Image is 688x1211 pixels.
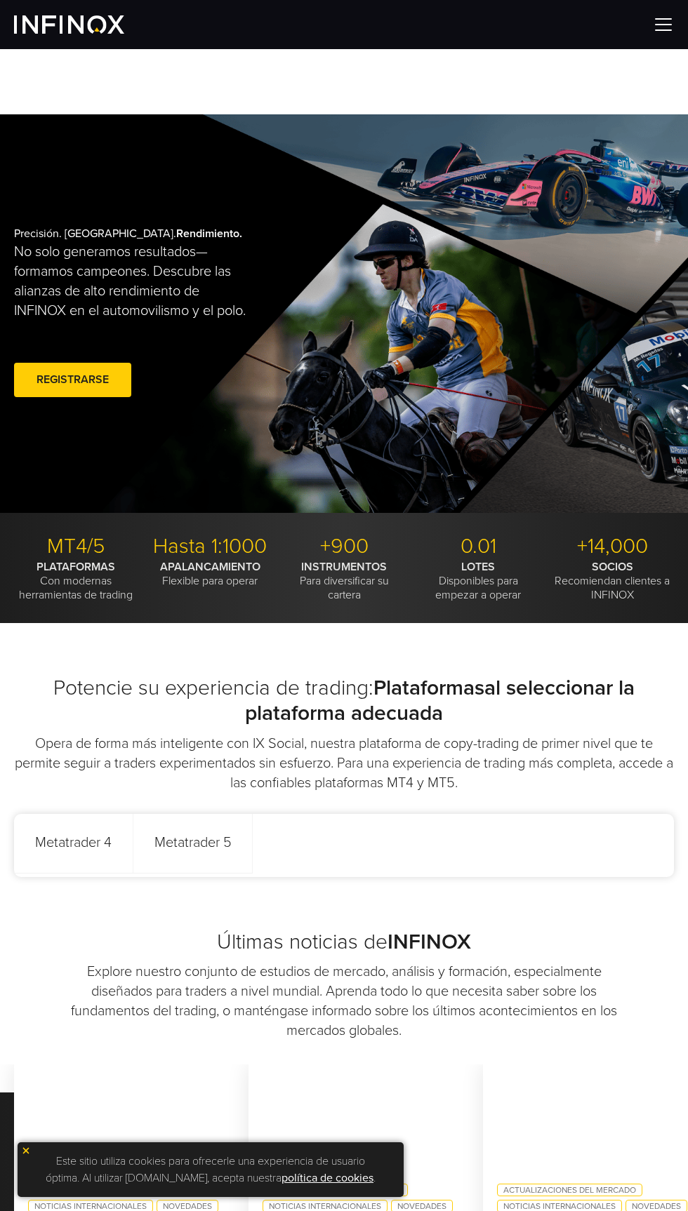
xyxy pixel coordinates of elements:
[388,929,471,955] strong: INFINOX
[301,560,387,574] strong: INSTRUMENTOS
[416,534,540,560] p: 0.01
[497,1184,642,1196] a: Actualizaciones del mercado
[550,560,674,602] p: Recomiendan clientes a INFINOX
[461,560,495,574] strong: LOTES
[14,560,138,602] p: Con modernas herramientas de trading
[592,560,633,574] strong: SOCIOS
[14,173,311,455] div: Precisión. [GEOGRAPHIC_DATA].
[148,534,272,560] p: Hasta 1:1000
[14,734,674,793] p: Opera de forma más inteligente con IX Social, nuestra plataforma de copy-trading de primer nivel ...
[160,560,260,574] strong: APALANCAMIENTO
[14,534,138,560] p: MT4/5
[282,534,406,560] p: +900
[282,1171,373,1185] a: política de cookies
[61,962,627,1041] p: Explore nuestro conjunto de estudios de mercado, análisis y formación, especialmente diseñados pa...
[550,534,674,560] p: +14,000
[14,363,131,397] a: Registrarse
[25,1149,397,1190] p: Este sitio utiliza cookies para ofrecerle una experiencia de usuario óptima. Al utilizar [DOMAIN_...
[37,560,115,574] strong: PLATAFORMAS
[416,560,540,602] p: Disponibles para empezar a operar
[176,227,242,241] strong: Rendimiento.
[245,675,635,727] strong: Plataformasal seleccionar la plataforma adecuada
[14,676,674,727] h2: Potencie su experiencia de trading:
[133,814,253,874] p: Metatrader 5
[14,930,674,956] h2: Últimas noticias de
[14,242,251,321] p: No solo generamos resultados—formamos campeones. Descubre las alianzas de alto rendimiento de INF...
[148,560,272,588] p: Flexible para operar
[21,1146,31,1156] img: yellow close icon
[14,814,133,874] p: Metatrader 4
[282,560,406,602] p: Para diversificar su cartera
